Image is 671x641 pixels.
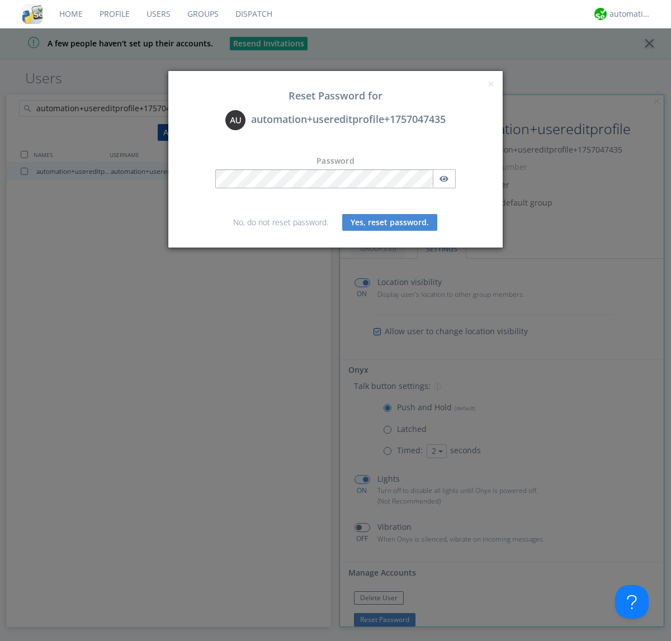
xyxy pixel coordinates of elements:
[316,155,355,167] label: Password
[225,110,245,130] img: 373638.png
[233,217,328,227] a: No, do not reset password.
[609,8,651,20] div: automation+atlas
[342,214,437,231] button: Yes, reset password.
[177,110,494,130] div: automation+usereditprofile+1757047435
[594,8,607,20] img: d2d01cd9b4174d08988066c6d424eccd
[22,4,42,24] img: cddb5a64eb264b2086981ab96f4c1ba7
[177,91,494,102] h3: Reset Password for
[488,76,494,92] span: ×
